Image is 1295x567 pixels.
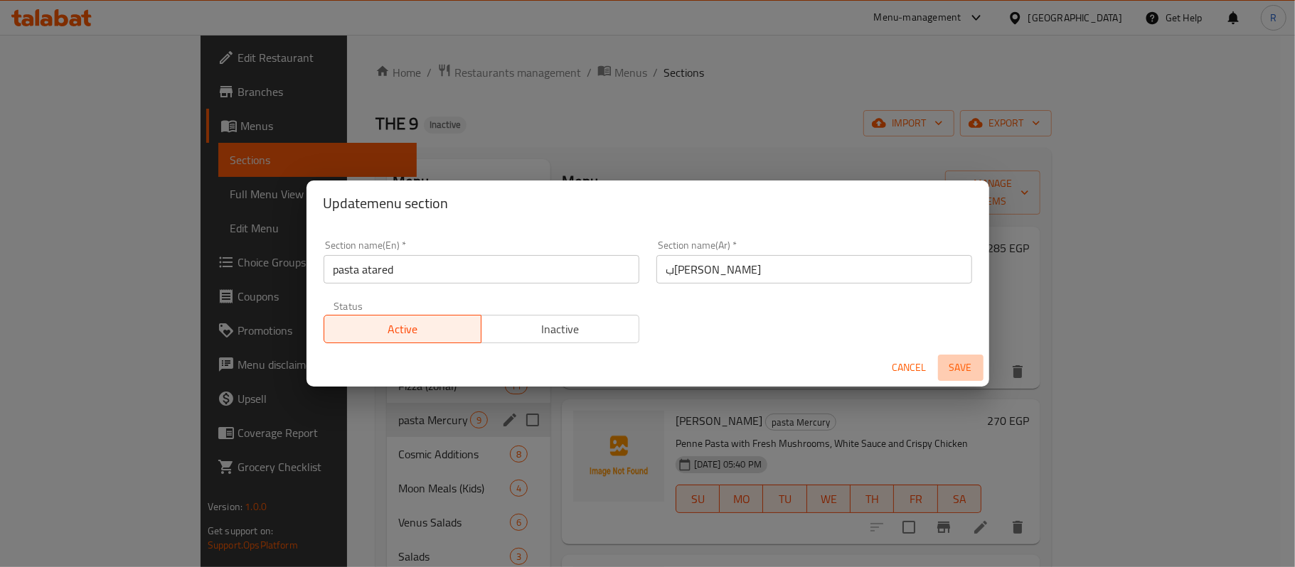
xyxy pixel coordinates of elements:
input: Please enter section name(ar) [656,255,972,283]
span: Inactive [487,319,634,340]
h2: Update menu section [324,192,972,215]
button: Cancel [887,355,932,381]
span: Cancel [892,359,927,377]
input: Please enter section name(en) [324,255,639,283]
span: Active [330,319,476,340]
button: Save [938,355,984,381]
button: Active [324,315,482,343]
span: Save [944,359,978,377]
button: Inactive [481,315,639,343]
